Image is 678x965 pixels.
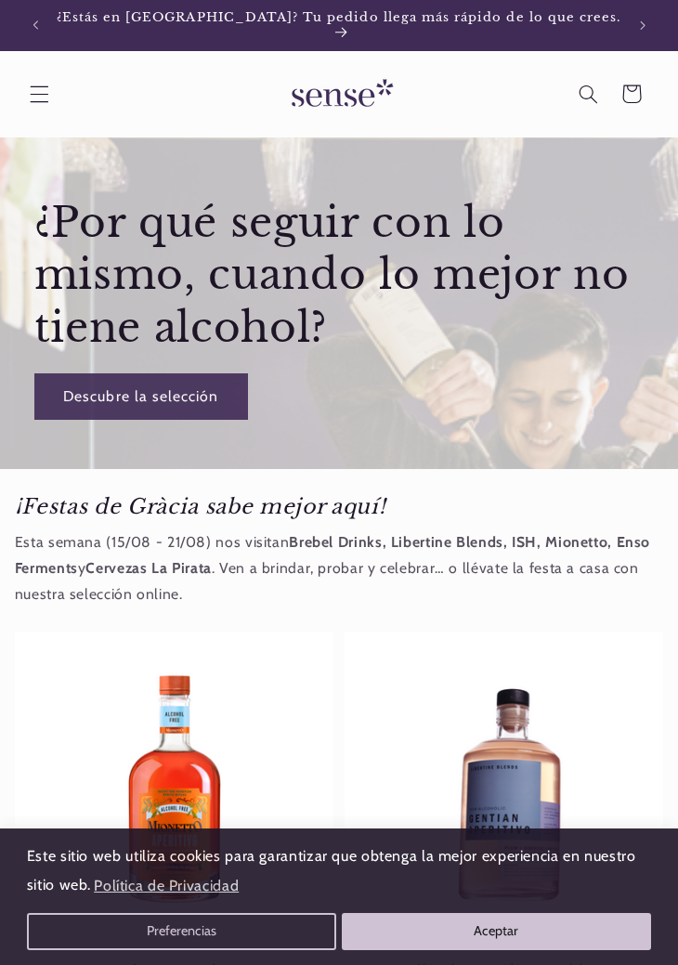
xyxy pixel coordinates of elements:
[342,913,652,950] button: Aceptar
[27,913,337,950] button: Preferencias
[34,196,645,354] h2: ¿Por qué seguir con lo mismo, cuando lo mejor no tiene alcohol?
[15,5,56,46] button: Anuncio anterior
[262,60,416,128] a: Sense
[622,5,663,46] button: Anuncio siguiente
[15,494,385,519] em: ¡Festas de Gràcia sabe mejor aquí!
[91,869,241,902] a: Política de Privacidad (opens in a new tab)
[27,847,636,893] span: Este sitio web utiliza cookies para garantizar que obtenga la mejor experiencia en nuestro sitio ...
[57,9,622,25] span: ¿Estás en [GEOGRAPHIC_DATA]? Tu pedido llega más rápido de lo que crees.
[15,533,650,577] strong: Brebel Drinks, Libertine Blends, ISH, Mionetto, Enso Ferments
[85,559,211,577] strong: Cervezas La Pirata
[269,68,409,121] img: Sense
[18,72,60,115] summary: Menú
[567,72,609,115] summary: Búsqueda
[34,373,248,419] a: Descubre la selección
[15,529,664,606] p: Esta semana (15/08 - 21/08) nos visitan y . Ven a brindar, probar y celebrar… o llévate la festa ...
